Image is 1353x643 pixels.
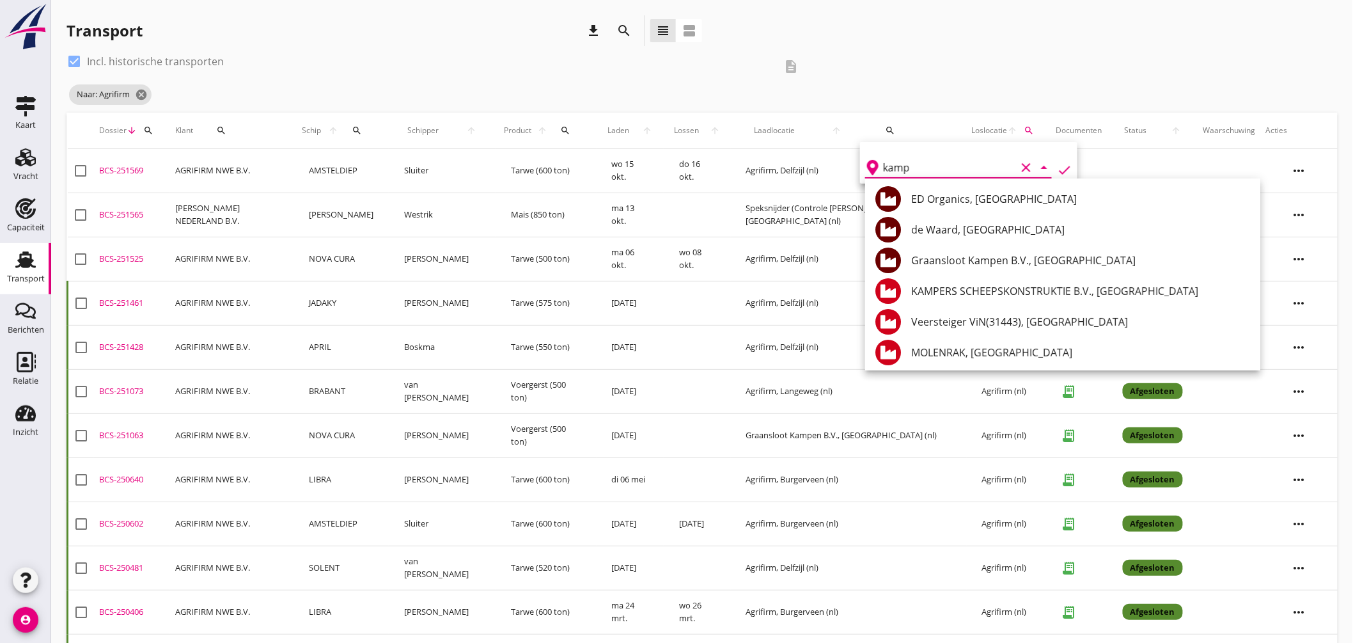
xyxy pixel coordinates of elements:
[636,125,659,136] i: arrow_upward
[736,125,813,136] span: Laadlocatie
[66,20,143,41] div: Transport
[293,325,389,369] td: APRIL
[1123,472,1183,488] div: Afgesloten
[731,546,967,590] td: Agrifirm, Delfzijl (nl)
[293,413,389,457] td: NOVA CURA
[597,281,664,325] td: [DATE]
[496,457,596,502] td: Tarwe (600 ton)
[682,23,697,38] i: view_agenda
[99,606,165,619] div: BCS-250406
[972,125,1008,136] span: Loslocatie
[1281,285,1317,321] i: more_horiz
[731,325,967,369] td: Agrifirm, Delfzijl (nl)
[496,325,596,369] td: Tarwe (550 ton)
[175,115,288,146] div: Klant
[99,429,165,442] div: BCS-251063
[1008,125,1018,136] i: arrow_upward
[1056,599,1082,625] i: receipt_long
[87,55,224,68] label: Incl. historische transporten
[982,606,1027,617] span: Agrifirm (nl)
[293,457,389,502] td: LIBRA
[389,413,496,457] td: [PERSON_NAME]
[496,237,596,281] td: Tarwe (500 ton)
[982,473,1027,485] span: Agrifirm (nl)
[1056,467,1082,493] i: receipt_long
[389,237,496,281] td: [PERSON_NAME]
[13,428,38,436] div: Inzicht
[982,562,1027,573] span: Agrifirm (nl)
[1266,125,1333,136] div: Acties
[389,546,496,590] td: van [PERSON_NAME]
[293,237,389,281] td: NOVA CURA
[1281,550,1317,586] i: more_horiz
[1203,125,1256,136] div: Waarschuwing
[352,125,362,136] i: search
[664,502,731,546] td: [DATE]
[1036,160,1052,175] i: arrow_drop_down
[731,502,967,546] td: Agrifirm, Burgerveen (nl)
[170,413,293,457] td: AGRIFIRM NWE B.V.
[731,149,967,193] td: Agrifirm, Delfzijl (nl)
[1123,516,1183,532] div: Afgesloten
[496,193,596,237] td: Mais (850 ton)
[325,125,342,136] i: arrow_upward
[3,3,49,51] img: logo-small.a267ee39.svg
[597,369,664,413] td: [DATE]
[731,457,967,502] td: Agrifirm, Burgerveen (nl)
[170,369,293,413] td: AGRIFIRM NWE B.V.
[8,326,44,334] div: Berichten
[99,164,165,177] div: BCS-251569
[1281,594,1317,630] i: more_horiz
[127,125,137,136] i: arrow_downward
[389,369,496,413] td: van [PERSON_NAME]
[602,125,636,136] span: Laden
[99,125,127,136] span: Dossier
[731,369,967,413] td: Agrifirm, Langeweg (nl)
[597,590,664,634] td: ma 24 mrt.
[143,125,153,136] i: search
[1281,418,1317,454] i: more_horiz
[597,457,664,502] td: di 06 mei
[496,590,596,634] td: Tarwe (600 ton)
[99,518,165,530] div: BCS-250602
[496,413,596,457] td: Voergerst (500 ton)
[170,546,293,590] td: AGRIFIRM NWE B.V.
[911,253,1250,268] div: Graansloot Kampen B.V., [GEOGRAPHIC_DATA]
[1019,160,1034,175] i: clear
[705,125,726,136] i: arrow_upward
[1281,462,1317,498] i: more_horiz
[1123,427,1183,444] div: Afgesloten
[982,518,1027,529] span: Agrifirm (nl)
[655,23,671,38] i: view_headline
[13,607,38,633] i: account_circle
[299,125,325,136] span: Schip
[1123,560,1183,576] div: Afgesloten
[664,237,731,281] td: wo 08 okt.
[453,125,490,136] i: arrow_upward
[99,253,165,266] div: BCS-251525
[731,281,967,325] td: Agrifirm, Delfzijl (nl)
[99,297,165,310] div: BCS-251461
[389,457,496,502] td: [PERSON_NAME]
[586,23,601,38] i: download
[13,377,38,385] div: Relatie
[389,325,496,369] td: Boskma
[1056,511,1082,537] i: receipt_long
[496,149,596,193] td: Tarwe (600 ton)
[597,325,664,369] td: [DATE]
[170,457,293,502] td: AGRIFIRM NWE B.V.
[170,237,293,281] td: AGRIFIRM NWE B.V.
[911,283,1250,299] div: KAMPERS SCHEEPSKONSTRUKTIE B.V., [GEOGRAPHIC_DATA]
[911,314,1250,329] div: Veersteiger ViN(31443), [GEOGRAPHIC_DATA]
[389,502,496,546] td: Sluiter
[1024,125,1035,136] i: search
[1123,383,1183,400] div: Afgesloten
[1281,153,1317,189] i: more_horiz
[885,125,895,136] i: search
[1281,241,1317,277] i: more_horiz
[911,345,1250,360] div: MOLENRAK, [GEOGRAPHIC_DATA]
[1281,506,1317,542] i: more_horiz
[99,209,165,221] div: BCS-251565
[69,84,152,105] span: Naar: Agrifirm
[597,149,664,193] td: wo 15 okt.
